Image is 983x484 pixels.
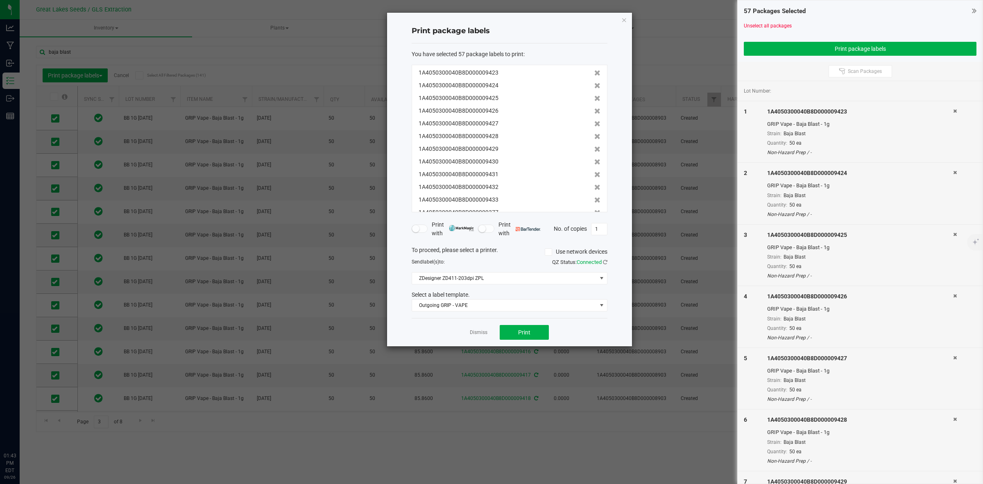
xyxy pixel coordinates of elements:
span: You have selected 57 package labels to print [412,51,523,57]
span: 1A4050300040B8D000009427 [419,119,498,128]
div: : [412,50,607,59]
div: GRIP Vape - Baja Blast - 1g [767,243,953,252]
span: 1A4050300040B8D000009423 [419,68,498,77]
div: Non-Hazard Prep / - [767,334,953,341]
span: 1A4050300040B8D000009432 [419,183,498,191]
div: GRIP Vape - Baja Blast - 1g [767,182,953,190]
span: Quantity: [767,325,787,331]
span: QZ Status: [552,259,607,265]
span: 5 [744,355,747,361]
div: 1A4050300040B8D000009423 [767,107,953,116]
div: 1A4050300040B8D000009427 [767,354,953,363]
span: 1A4050300040B8D000009430 [419,157,498,166]
span: ZDesigner ZD411-203dpi ZPL [412,273,597,284]
span: Print with [498,220,541,238]
span: Scan Packages [848,68,882,75]
a: Dismiss [470,329,487,336]
img: bartender.png [516,227,541,231]
div: To proceed, please select a printer. [405,246,614,258]
span: Strain: [767,316,781,322]
div: 1A4050300040B8D000009425 [767,231,953,239]
button: Print package labels [744,42,976,56]
span: Baja Blast [784,254,806,260]
span: Baja Blast [784,439,806,445]
label: Use network devices [545,248,607,256]
div: GRIP Vape - Baja Blast - 1g [767,367,953,375]
div: GRIP Vape - Baja Blast - 1g [767,305,953,313]
span: Strain: [767,254,781,260]
span: No. of copies [554,225,587,232]
span: 1A4050300040B8D000009433 [419,195,498,204]
span: 1A4050300040B8D000009431 [419,170,498,179]
img: mark_magic_cybra.png [449,225,474,231]
h4: Print package labels [412,26,607,36]
span: Baja Blast [784,193,806,198]
span: Baja Blast [784,377,806,383]
span: 2 [744,170,747,176]
span: 6 [744,416,747,423]
span: Baja Blast [784,316,806,322]
span: Print [518,329,530,336]
div: 1A4050300040B8D000009428 [767,416,953,424]
span: label(s) [423,259,439,265]
span: Strain: [767,377,781,383]
span: Connected [577,259,602,265]
div: Select a label template. [405,291,614,299]
div: Non-Hazard Prep / - [767,211,953,218]
span: 1A4050300040B8D000009424 [419,81,498,90]
span: Quantity: [767,202,787,208]
span: 50 ea [789,387,802,393]
span: 50 ea [789,325,802,331]
span: Baja Blast [784,131,806,136]
span: Quantity: [767,387,787,393]
span: 50 ea [789,449,802,454]
span: Quantity: [767,449,787,454]
div: Non-Hazard Prep / - [767,149,953,156]
span: 50 ea [789,264,802,269]
span: 1A4050300040B8D000009429 [419,145,498,153]
div: 1A4050300040B8D000009424 [767,169,953,177]
span: Outgoing GRIP - VAPE [412,300,597,311]
iframe: Resource center [8,418,33,443]
span: Lot Number: [744,87,771,95]
div: Non-Hazard Prep / - [767,395,953,403]
div: 1A4050300040B8D000009426 [767,292,953,301]
button: Print [500,325,549,340]
a: Unselect all packages [744,23,792,29]
span: Strain: [767,193,781,198]
span: 1A4050300040B8D000009426 [419,107,498,115]
span: 4 [744,293,747,300]
span: Quantity: [767,140,787,146]
span: Strain: [767,439,781,445]
div: GRIP Vape - Baja Blast - 1g [767,428,953,436]
span: Send to: [412,259,445,265]
span: Print with [432,220,474,238]
div: GRIP Vape - Baja Blast - 1g [767,120,953,128]
div: Non-Hazard Prep / - [767,272,953,279]
span: Strain: [767,131,781,136]
span: 1 [744,108,747,115]
span: 3 [744,232,747,238]
span: 50 ea [789,140,802,146]
span: 50 ea [789,202,802,208]
span: Quantity: [767,264,787,269]
span: 1A4050300040B8D000009425 [419,94,498,102]
span: 1A4050300040B8D000009428 [419,132,498,141]
div: Non-Hazard Prep / - [767,457,953,465]
span: 1A4050300040B8D000009377 [419,208,498,217]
